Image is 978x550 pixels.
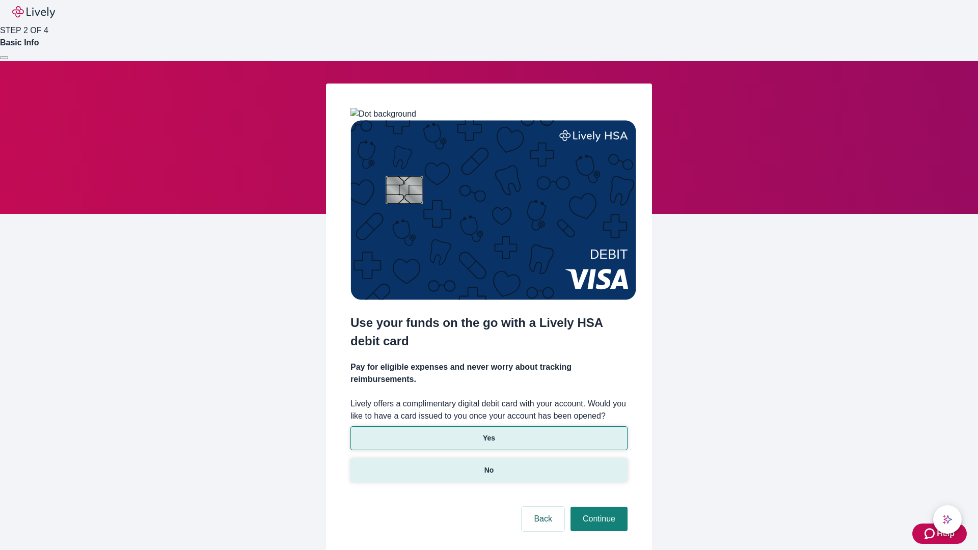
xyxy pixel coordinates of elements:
[350,361,628,386] h4: Pay for eligible expenses and never worry about tracking reimbursements.
[484,465,494,476] p: No
[350,314,628,350] h2: Use your funds on the go with a Lively HSA debit card
[350,426,628,450] button: Yes
[570,507,628,531] button: Continue
[350,398,628,422] label: Lively offers a complimentary digital debit card with your account. Would you like to have a card...
[350,120,636,300] img: Debit card
[933,505,962,534] button: chat
[483,433,495,444] p: Yes
[12,6,55,18] img: Lively
[942,514,953,525] svg: Lively AI Assistant
[937,528,955,540] span: Help
[925,528,937,540] svg: Zendesk support icon
[350,458,628,482] button: No
[350,108,416,120] img: Dot background
[912,524,967,544] button: Zendesk support iconHelp
[522,507,564,531] button: Back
